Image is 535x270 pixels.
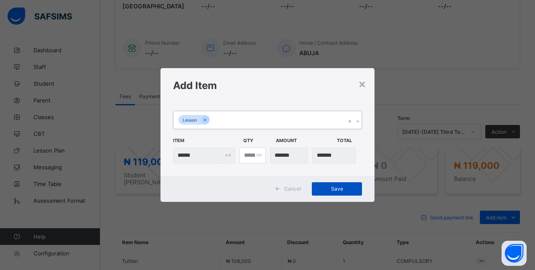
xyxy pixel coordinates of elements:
[318,186,356,192] span: Save
[178,115,201,125] div: Lesson
[276,133,333,148] span: Amount
[173,133,239,148] span: Item
[358,76,366,91] div: ×
[502,241,527,266] button: Open asap
[284,186,301,192] span: Cancel
[173,79,362,92] h1: Add Item
[243,133,272,148] span: Qty
[337,133,365,148] span: Total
